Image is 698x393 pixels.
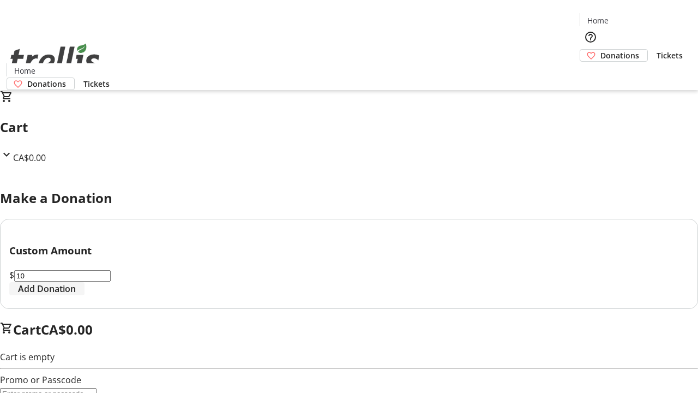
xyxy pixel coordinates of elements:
img: Orient E2E Organization WkPF0xhkgB's Logo [7,32,104,86]
span: $ [9,269,14,281]
span: Tickets [83,78,110,90]
a: Tickets [75,78,118,90]
span: Home [14,65,35,76]
span: Donations [27,78,66,90]
button: Cart [580,62,601,84]
span: Add Donation [18,282,76,295]
span: Donations [600,50,639,61]
span: Tickets [657,50,683,61]
a: Tickets [648,50,691,61]
button: Add Donation [9,282,85,295]
a: Donations [580,49,648,62]
span: CA$0.00 [13,152,46,164]
a: Home [7,65,42,76]
input: Donation Amount [14,270,111,282]
button: Help [580,26,601,48]
h3: Custom Amount [9,243,689,258]
a: Home [580,15,615,26]
span: CA$0.00 [41,320,93,338]
a: Donations [7,78,75,90]
span: Home [587,15,609,26]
